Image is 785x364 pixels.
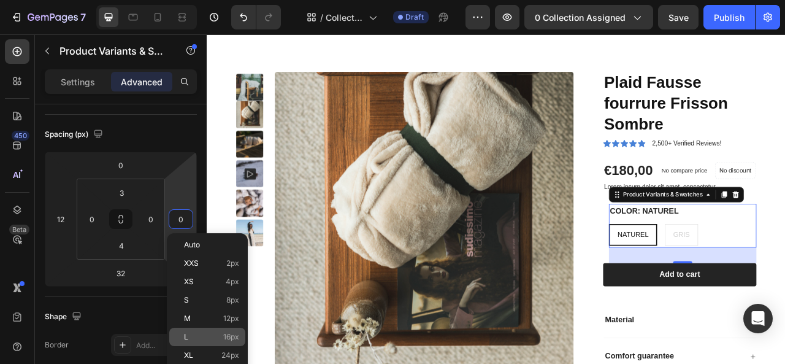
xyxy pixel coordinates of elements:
[142,210,160,228] input: 0px
[576,300,627,312] div: Add to cart
[121,76,163,88] p: Advanced
[535,11,626,24] span: 0 collection assigned
[9,225,29,234] div: Beta
[221,351,239,360] span: 24px
[714,11,745,24] div: Publish
[109,264,133,282] input: 32
[504,291,699,321] button: Add to cart
[504,161,569,185] div: €180,00
[505,189,698,199] p: Lorem ipsum dolor sit amet, consectetur
[524,5,653,29] button: 0 collection assigned
[109,156,133,174] input: 0
[578,169,637,177] p: No compare price
[45,309,84,325] div: Shape
[567,133,654,145] p: 2,500+ Verified Reviews!
[184,259,199,268] span: XXS
[226,296,239,304] span: 8px
[184,351,193,360] span: XL
[172,210,190,228] input: 0
[184,241,200,249] span: Auto
[405,12,424,23] span: Draft
[61,76,95,88] p: Settings
[184,314,191,323] span: M
[80,10,86,25] p: 7
[231,5,281,29] div: Undo/Redo
[226,259,239,268] span: 2px
[326,11,364,24] span: Collection Page - [DATE] 12:27:53
[743,304,773,333] div: Open Intercom Messenger
[511,217,602,233] legend: COLOR: NATUREL
[45,339,69,350] div: Border
[136,340,194,351] div: Add...
[527,198,633,209] div: Product Variants & Swatches
[45,126,105,143] div: Spacing (px)
[523,250,562,260] span: NATUREL
[52,210,70,228] input: m
[658,5,699,29] button: Save
[184,296,189,304] span: S
[109,236,134,255] input: 4px
[223,314,239,323] span: 12px
[5,5,91,29] button: 7
[184,277,194,286] span: XS
[668,12,689,23] span: Save
[184,333,188,341] span: L
[703,5,755,29] button: Publish
[59,44,164,58] p: Product Variants & Swatches
[207,34,785,364] iframe: Design area
[226,277,239,286] span: 4px
[504,47,699,129] h1: Plaid Fausse fourrure Frisson Sombre
[109,184,134,202] input: 3px
[12,131,29,141] div: 450
[320,11,323,24] span: /
[652,168,693,179] p: No discount
[83,210,101,228] input: 0px
[223,333,239,341] span: 16px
